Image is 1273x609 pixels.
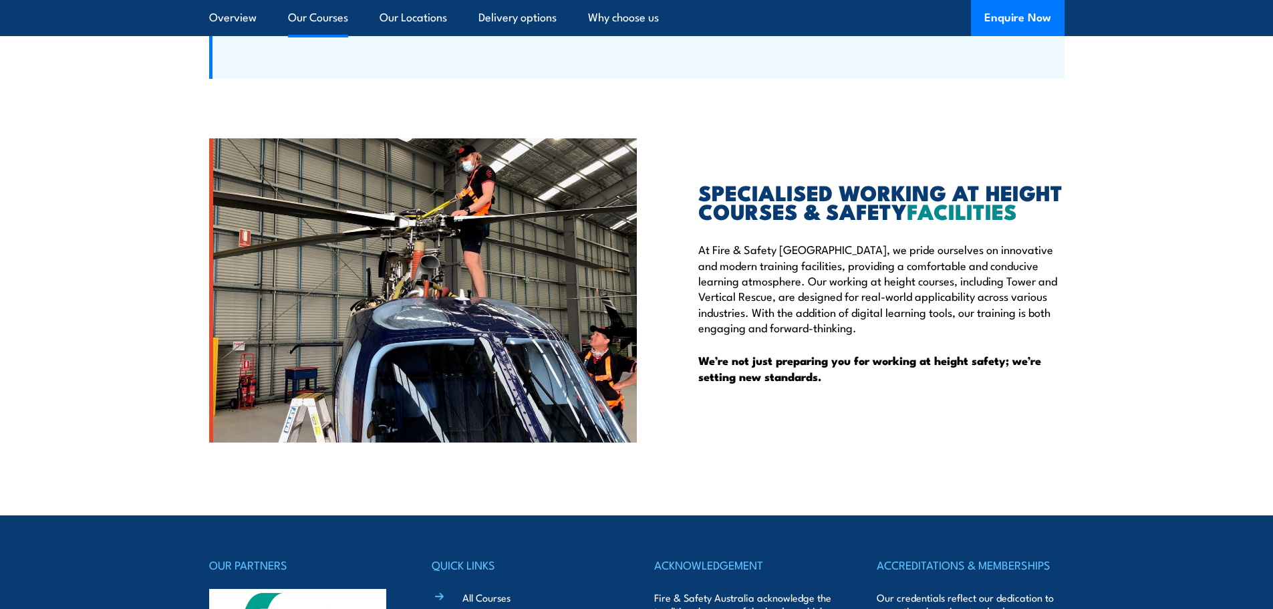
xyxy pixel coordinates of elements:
h4: ACKNOWLEDGEMENT [654,556,841,574]
h2: SPECIALISED WORKING AT HEIGHT COURSES & SAFETY [698,182,1065,220]
strong: We’re not just preparing you for working at height safety; we’re setting new standards. [698,352,1041,385]
img: Fire & Safety Australia deliver advanced working at height courses and height safety and rescue t... [209,138,637,443]
h4: OUR PARTNERS [209,556,396,574]
h4: ACCREDITATIONS & MEMBERSHIPS [877,556,1064,574]
a: All Courses [462,590,511,604]
h4: QUICK LINKS [432,556,619,574]
span: FACILITIES [907,194,1017,227]
p: At Fire & Safety [GEOGRAPHIC_DATA], we pride ourselves on innovative and modern training faciliti... [698,241,1065,335]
